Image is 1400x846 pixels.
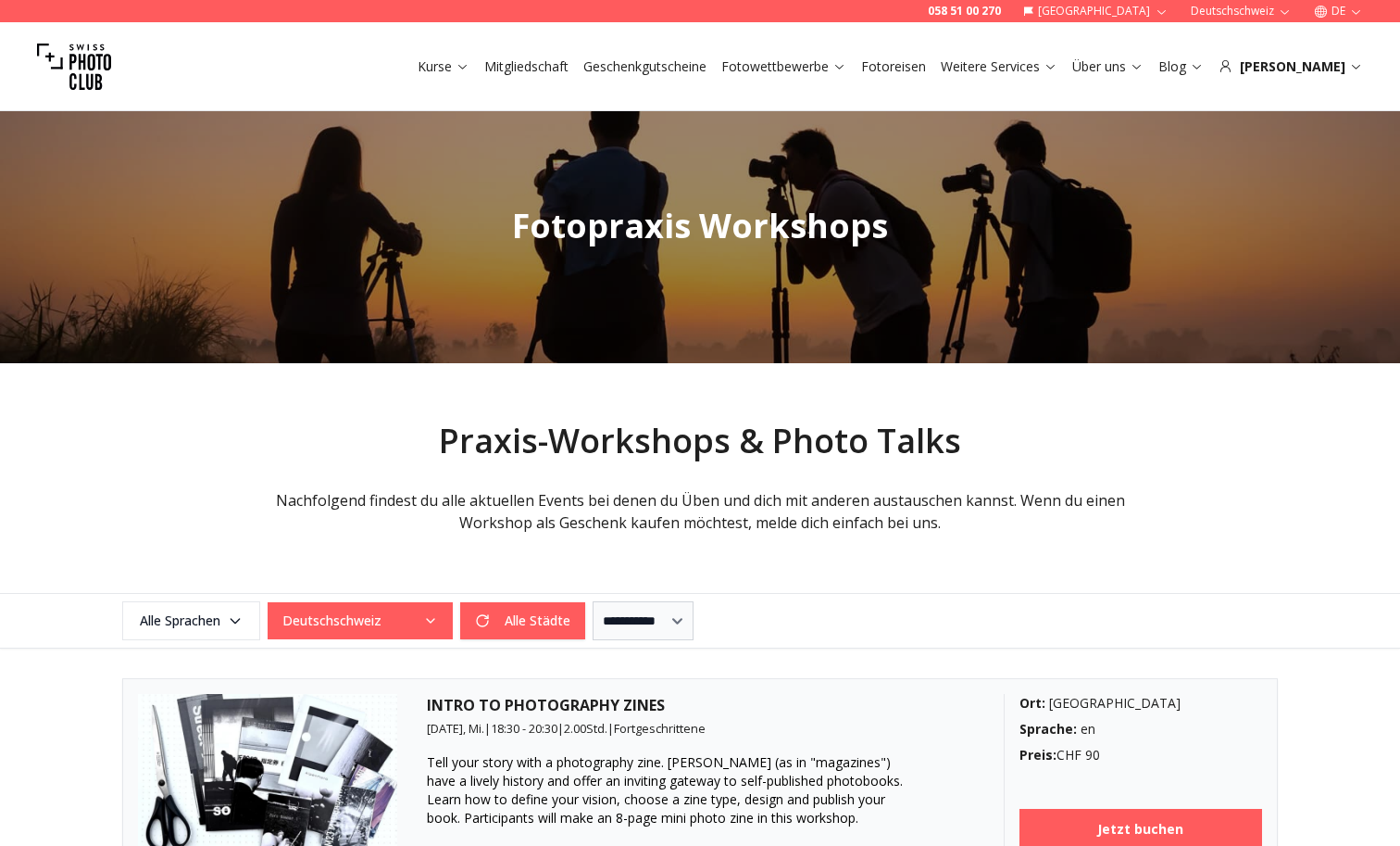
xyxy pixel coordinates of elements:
span: 18:30 - 20:30 [491,720,557,737]
button: Alle Sprachen [122,601,260,640]
a: Mitgliedschaft [484,57,569,76]
b: Sprache : [1019,720,1077,738]
button: Alle Städte [460,602,585,639]
button: Geschenkgutscheine [576,54,714,80]
button: Fotowettbewerbe [714,54,854,80]
div: [GEOGRAPHIC_DATA] [1019,694,1263,713]
span: Nachfolgend findest du alle aktuellen Events bei denen du Üben und dich mit anderen austauschen k... [276,490,1125,533]
a: Blog [1158,57,1204,76]
span: Alle Sprachen [125,604,257,638]
span: 2.00 Std. [564,720,607,737]
span: 90 [1085,746,1100,764]
span: [DATE], Mi. [427,720,484,737]
a: Fotoreisen [861,57,926,76]
b: Preis : [1019,746,1056,764]
button: Weitere Services [933,54,1065,80]
span: Fotopraxis Workshops [512,203,888,248]
a: Über uns [1072,57,1144,76]
button: Deutschschweiz [268,602,453,639]
a: 058 51 00 270 [928,4,1001,19]
span: Tell your story with a photography zine. [PERSON_NAME] (as in "magazines") have a lively history ... [427,753,903,827]
button: Fotoreisen [854,54,933,80]
div: en [1019,720,1263,739]
a: Kurse [418,57,469,76]
b: Jetzt buchen [1097,820,1183,839]
button: Über uns [1065,54,1151,80]
img: Swiss photo club [37,30,111,104]
small: | | | [427,720,706,737]
a: Geschenkgutscheine [583,57,706,76]
span: Fortgeschrittene [614,720,706,737]
h2: Praxis-Workshops & Photo Talks [241,423,1159,460]
button: Blog [1151,54,1211,80]
h3: INTRO TO PHOTOGRAPHY ZINES [427,694,974,716]
a: Fotowettbewerbe [721,57,846,76]
button: Kurse [410,54,477,80]
a: Weitere Services [941,57,1057,76]
div: [PERSON_NAME] [1219,57,1363,76]
b: Ort : [1019,694,1045,712]
div: CHF [1019,746,1263,764]
button: Mitgliedschaft [477,54,576,80]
